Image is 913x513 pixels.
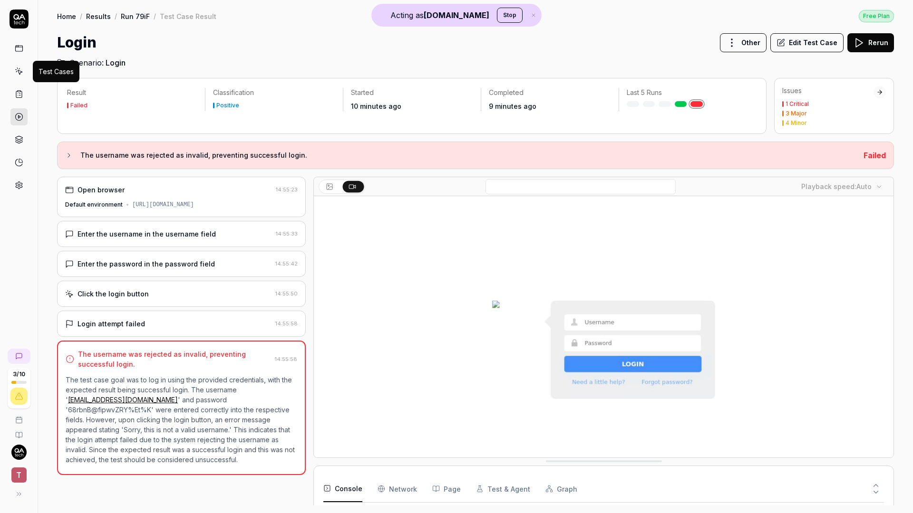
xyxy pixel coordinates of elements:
button: Rerun [847,33,894,52]
p: Result [67,88,197,97]
a: Home [57,11,76,21]
p: Classification [213,88,335,97]
div: [URL][DOMAIN_NAME] [132,200,194,209]
p: Completed [489,88,611,97]
button: The username was rejected as invalid, preventing successful login. [65,150,856,161]
div: Playback speed: [801,181,872,191]
span: Scenario: [68,57,104,68]
div: Failed [70,103,87,108]
a: Documentation [4,424,34,439]
button: Test & Agent [476,475,530,502]
time: 14:55:50 [275,290,298,297]
time: 10 minutes ago [351,102,401,110]
div: Open browser [78,185,125,195]
div: 1 Critical [786,101,809,107]
div: 3 Major [786,111,807,116]
time: 14:55:58 [275,356,297,362]
div: / [154,11,156,21]
time: 14:55:23 [276,186,298,193]
time: 9 minutes ago [489,102,536,110]
button: Stop [497,8,523,23]
a: Scenario:Login [57,57,126,68]
a: [EMAIL_ADDRESS][DOMAIN_NAME] [68,396,178,404]
span: 3 / 10 [13,371,25,377]
div: Test Cases [39,66,74,76]
time: 14:55:42 [275,260,298,267]
div: Enter the username in the username field [78,229,216,239]
button: Page [432,475,461,502]
img: 7ccf6c19-61ad-4a6c-8811-018b02a1b829.jpg [11,445,27,460]
div: Default environment [65,200,123,209]
h3: The username was rejected as invalid, preventing successful login. [80,150,856,161]
p: The test case goal was to log in using the provided credentials, with the expected result being s... [66,375,297,465]
a: Run 79iF [121,11,150,21]
div: Enter the password in the password field [78,259,215,269]
button: Other [720,33,767,52]
div: Click the login button [78,289,149,299]
div: Test Case Result [160,11,216,21]
div: / [115,11,117,21]
p: Started [351,88,473,97]
div: The username was rejected as invalid, preventing successful login. [78,349,271,369]
a: Results [86,11,111,21]
button: Free Plan [859,9,894,22]
h1: Login [57,32,97,53]
p: Last 5 Runs [627,88,749,97]
time: 14:55:58 [275,320,298,327]
span: Login [106,57,126,68]
span: Failed [864,151,886,160]
button: Edit Test Case [770,33,844,52]
button: Graph [545,475,577,502]
span: T [11,467,27,483]
div: Login attempt failed [78,319,145,329]
a: New conversation [8,349,30,364]
div: 4 Minor [786,120,807,126]
div: Issues [782,86,874,95]
div: Positive [216,103,239,108]
div: / [80,11,82,21]
time: 14:55:33 [276,230,298,237]
button: T [4,460,34,484]
button: Console [323,475,362,502]
button: Network [378,475,417,502]
a: Book a call with us [4,408,34,424]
